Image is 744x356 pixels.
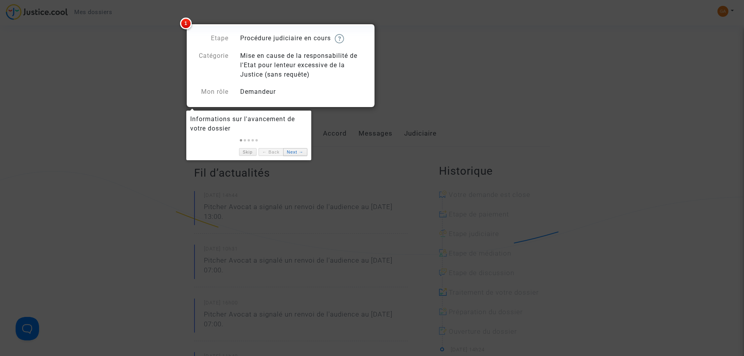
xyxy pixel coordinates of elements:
[234,87,372,97] div: Demandeur
[180,18,192,29] span: 1
[190,114,307,133] div: Informations sur l'avancement de votre dossier
[259,148,283,156] a: ← Back
[188,34,234,43] div: Etape
[234,51,372,79] div: Mise en cause de la responsabilité de l'Etat pour lenteur excessive de la Justice (sans requête)
[188,51,234,79] div: Catégorie
[234,34,372,43] div: Procédure judiciaire en cours
[239,148,257,156] a: Skip
[335,34,344,43] img: help.svg
[283,148,307,156] a: Next →
[188,87,234,97] div: Mon rôle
